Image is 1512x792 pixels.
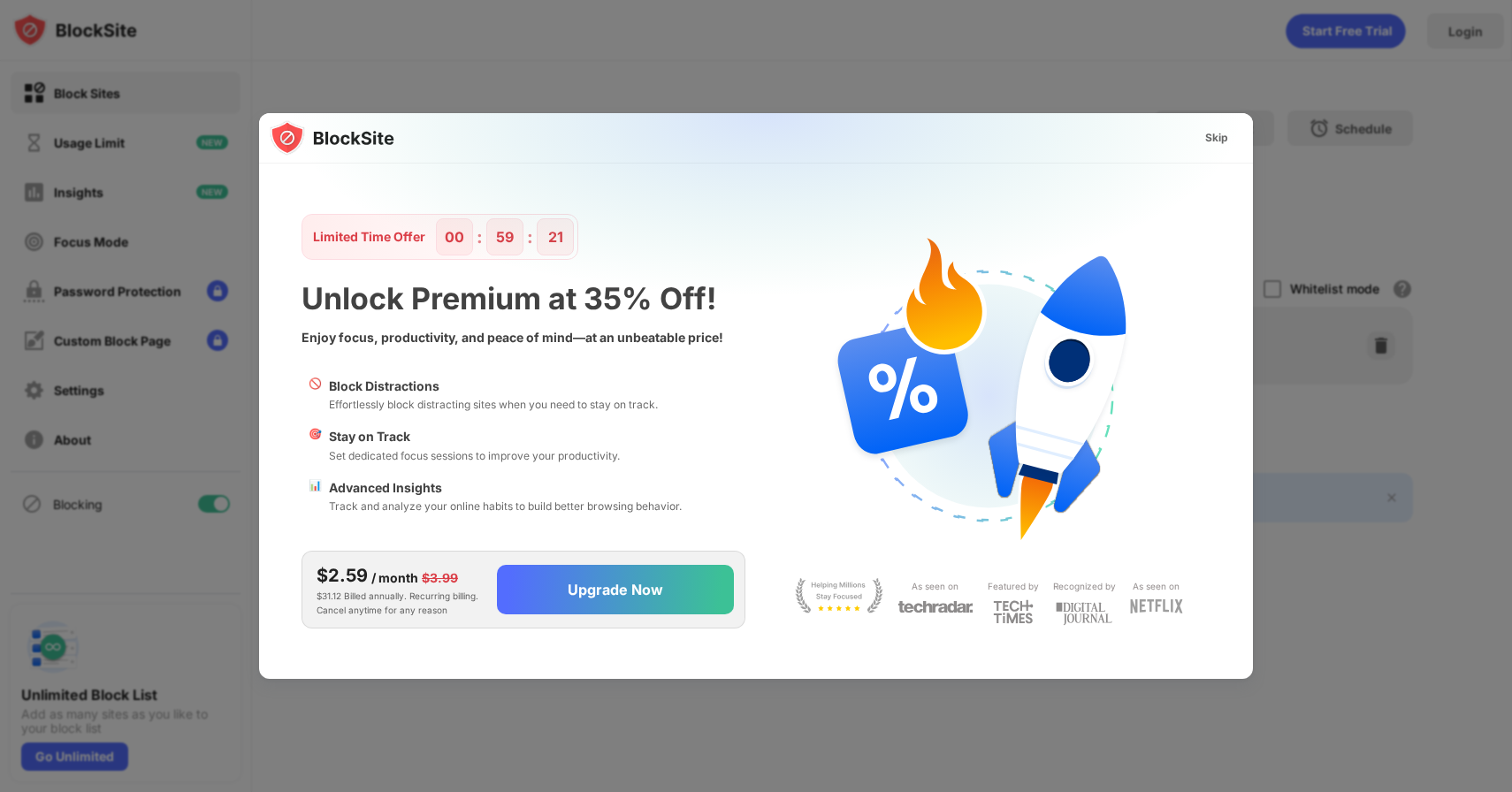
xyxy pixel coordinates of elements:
[371,568,418,588] div: / month
[1133,578,1180,595] div: As seen on
[912,578,958,595] div: As seen on
[897,599,974,614] img: light-techradar.svg
[317,562,368,589] div: $2.59
[329,478,682,498] div: Advanced Insights
[988,578,1039,595] div: Featured by
[309,478,322,515] div: 📊
[568,581,663,598] div: Upgrade Now
[1130,599,1183,613] img: light-netflix.svg
[795,578,883,613] img: light-stay-focus.svg
[329,498,682,514] div: Track and analyze your online habits to build better browsing behavior.
[1053,578,1116,595] div: Recognized by
[270,113,1264,463] img: gradient.svg
[422,568,458,588] div: $3.99
[317,562,483,617] div: $31.12 Billed annually. Recurring billing. Cancel anytime for any reason
[1205,129,1228,147] div: Skip
[993,599,1034,624] img: light-techtimes.svg
[1056,599,1112,628] img: light-digital-journal.svg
